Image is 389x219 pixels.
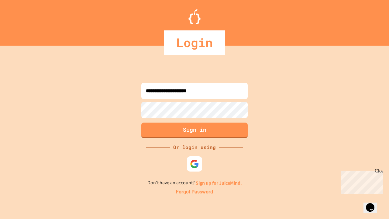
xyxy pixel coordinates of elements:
button: Sign in [141,123,248,138]
div: Or login using [170,144,219,151]
div: Chat with us now!Close [2,2,42,39]
iframe: chat widget [339,168,383,194]
a: Forgot Password [176,188,213,196]
p: Don't have an account? [147,179,242,187]
div: Login [164,30,225,55]
iframe: chat widget [363,195,383,213]
a: Sign up for JuiceMind. [196,180,242,186]
img: google-icon.svg [190,159,199,169]
img: Logo.svg [188,9,201,24]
